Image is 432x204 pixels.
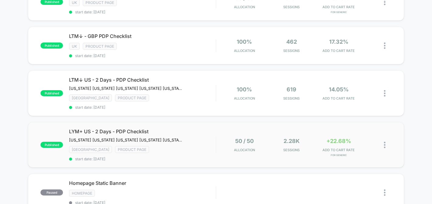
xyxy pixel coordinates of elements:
span: start date: [DATE] [69,157,216,161]
img: close [384,142,385,148]
span: published [40,142,63,148]
span: Sessions [270,5,314,9]
span: Allocation [234,96,255,100]
span: published [40,42,63,49]
span: published [40,90,63,96]
span: 2.28k [284,138,300,144]
img: close [384,189,385,196]
span: UK [69,43,80,50]
span: [GEOGRAPHIC_DATA] [69,146,112,153]
span: Product Page [115,146,149,153]
span: 17.32% [329,39,348,45]
span: Sessions [270,96,314,100]
span: ADD TO CART RATE [317,148,361,152]
span: for Generic [317,11,361,14]
span: Product Page [83,43,117,50]
span: 50 / 50 [235,138,254,144]
span: 100% [237,86,252,93]
span: +22.68% [326,138,351,144]
span: Allocation [234,148,255,152]
span: Product Page [115,94,149,101]
span: Allocation [234,49,255,53]
span: LTM↓ US - 2 Days - PDP Checklist [69,77,216,83]
span: start date: [DATE] [69,105,216,110]
span: Allocation [234,5,255,9]
span: Homepage Static Banner [69,180,216,186]
span: for Generic [317,154,361,157]
span: HOMEPAGE [69,190,95,197]
span: LYM+ US - 2 Days - PDP Checklist [69,128,216,134]
span: ADD TO CART RATE [317,5,361,9]
span: 619 [287,86,296,93]
span: Sessions [270,148,314,152]
span: [US_STATE] [US_STATE] [US_STATE] [US_STATE] [US_STATE] [US_STATE] [US_STATE] [US_STATE] [US_STATE... [69,86,182,91]
img: close [384,90,385,97]
span: [US_STATE] [US_STATE] [US_STATE] [US_STATE] [US_STATE] [US_STATE] [US_STATE] [US_STATE] [US_STATE... [69,138,182,142]
img: close [384,42,385,49]
span: Sessions [270,49,314,53]
span: 14.05% [329,86,349,93]
span: LTM↓ - GBP PDP Checklist [69,33,216,39]
span: start date: [DATE] [69,53,216,58]
span: [GEOGRAPHIC_DATA] [69,94,112,101]
span: paused [40,189,63,195]
span: start date: [DATE] [69,10,216,14]
span: 462 [286,39,297,45]
span: ADD TO CART RATE [317,96,361,100]
span: ADD TO CART RATE [317,49,361,53]
span: 100% [237,39,252,45]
